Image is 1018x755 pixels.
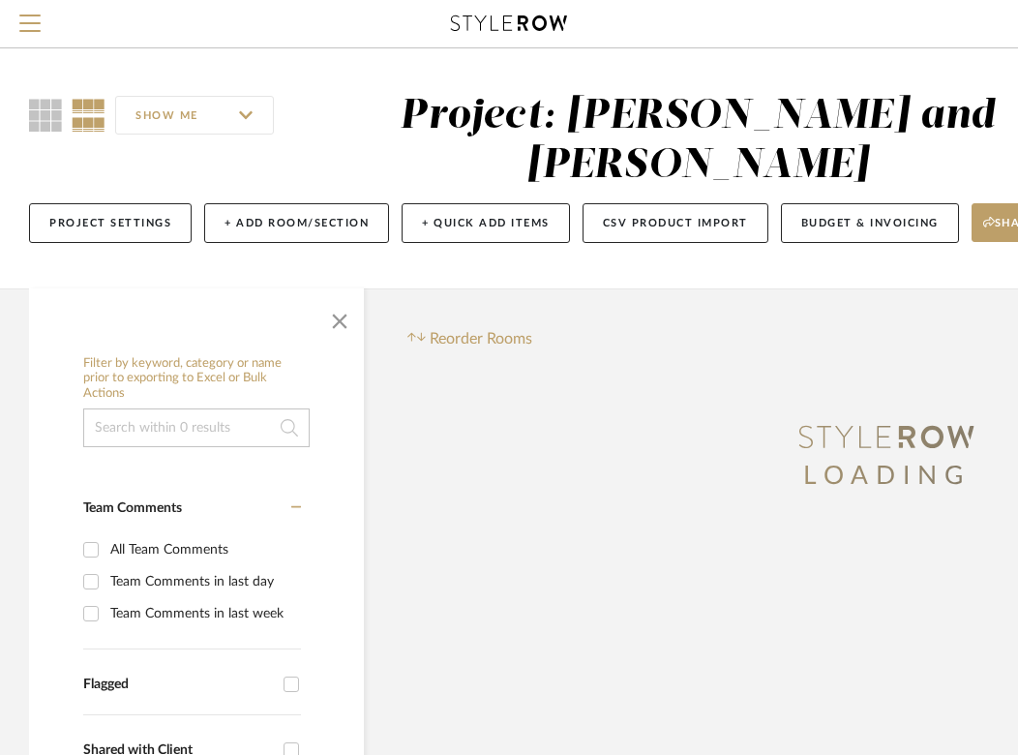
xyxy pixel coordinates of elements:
[583,203,768,243] button: CSV Product Import
[83,408,310,447] input: Search within 0 results
[204,203,389,243] button: + Add Room/Section
[407,327,532,350] button: Reorder Rooms
[781,203,959,243] button: Budget & Invoicing
[83,356,310,402] h6: Filter by keyword, category or name prior to exporting to Excel or Bulk Actions
[29,203,192,243] button: Project Settings
[803,464,970,489] span: LOADING
[400,96,995,186] div: Project: [PERSON_NAME] and [PERSON_NAME]
[110,534,296,565] div: All Team Comments
[110,566,296,597] div: Team Comments in last day
[402,203,570,243] button: + Quick Add Items
[83,677,274,693] div: Flagged
[110,598,296,629] div: Team Comments in last week
[83,501,182,515] span: Team Comments
[320,298,359,337] button: Close
[430,327,532,350] span: Reorder Rooms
